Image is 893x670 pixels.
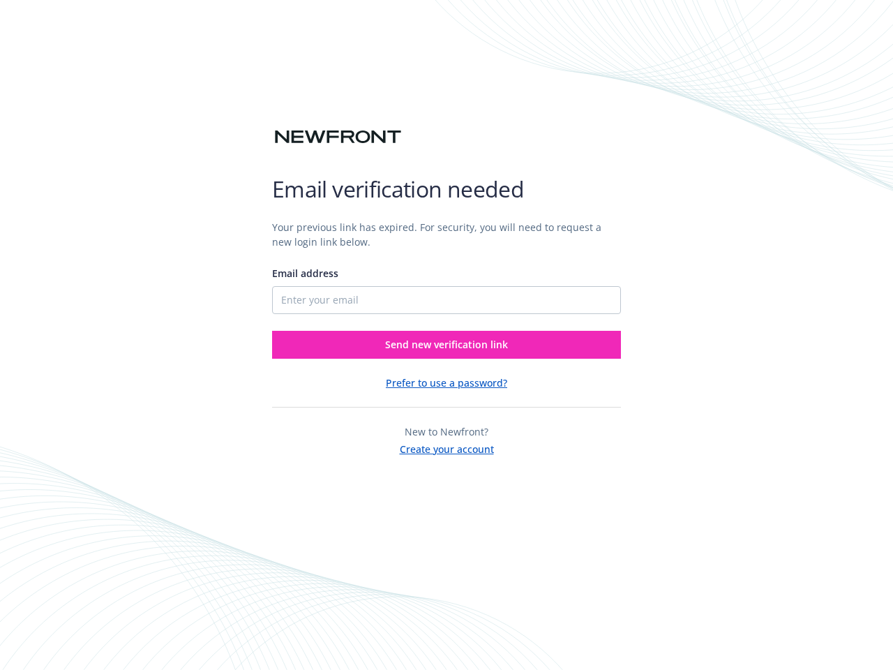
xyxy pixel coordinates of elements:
input: Enter your email [272,286,621,314]
button: Create your account [400,439,494,456]
span: Send new verification link [385,338,508,351]
h1: Email verification needed [272,175,621,203]
img: Newfront logo [272,125,404,149]
button: Send new verification link [272,331,621,359]
span: Email address [272,267,338,280]
button: Prefer to use a password? [386,375,507,390]
span: New to Newfront? [405,425,488,438]
p: Your previous link has expired. For security, you will need to request a new login link below. [272,220,621,249]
